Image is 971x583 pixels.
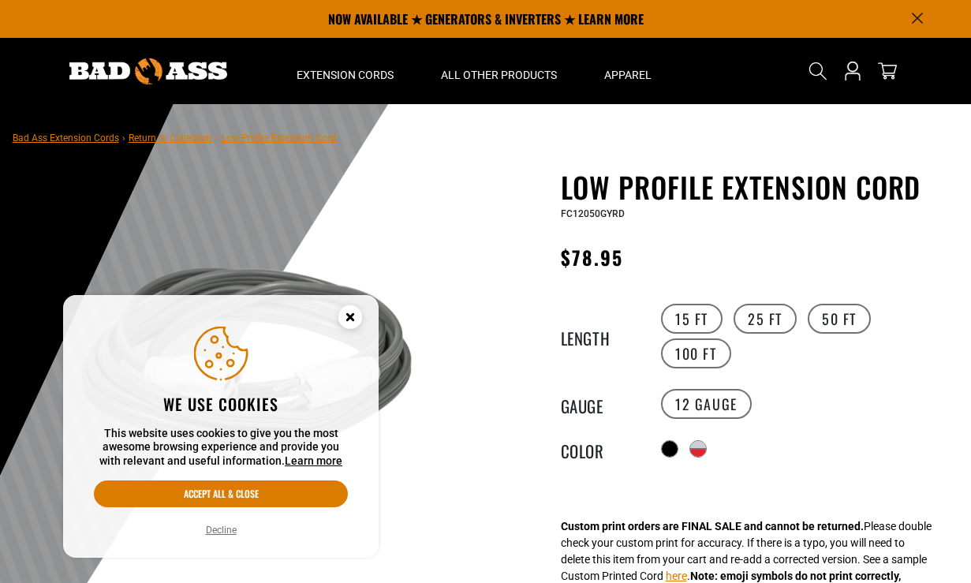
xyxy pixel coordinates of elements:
[417,38,581,104] summary: All Other Products
[561,208,625,219] span: FC12050GYRD
[63,295,379,559] aside: Cookie Consent
[122,133,125,144] span: ›
[661,338,731,368] label: 100 FT
[215,133,218,144] span: ›
[94,394,348,414] h2: We use cookies
[604,68,652,82] span: Apparel
[561,170,947,204] h1: Low Profile Extension Cord
[661,389,752,419] label: 12 Gauge
[94,480,348,507] button: Accept all & close
[561,326,640,346] legend: Length
[222,133,336,144] span: Low Profile Extension Cord
[13,128,336,147] nav: breadcrumbs
[661,304,723,334] label: 15 FT
[561,243,623,271] span: $78.95
[94,427,348,469] p: This website uses cookies to give you the most awesome browsing experience and provide you with r...
[808,304,871,334] label: 50 FT
[805,58,831,84] summary: Search
[201,522,241,538] button: Decline
[69,58,227,84] img: Bad Ass Extension Cords
[581,38,675,104] summary: Apparel
[561,394,640,414] legend: Gauge
[129,133,212,144] a: Return to Collection
[561,520,864,533] strong: Custom print orders are FINAL SALE and cannot be returned.
[273,38,417,104] summary: Extension Cords
[734,304,797,334] label: 25 FT
[13,133,119,144] a: Bad Ass Extension Cords
[285,454,342,467] a: Learn more
[297,68,394,82] span: Extension Cords
[561,439,640,459] legend: Color
[59,174,439,554] img: grey & white
[441,68,557,82] span: All Other Products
